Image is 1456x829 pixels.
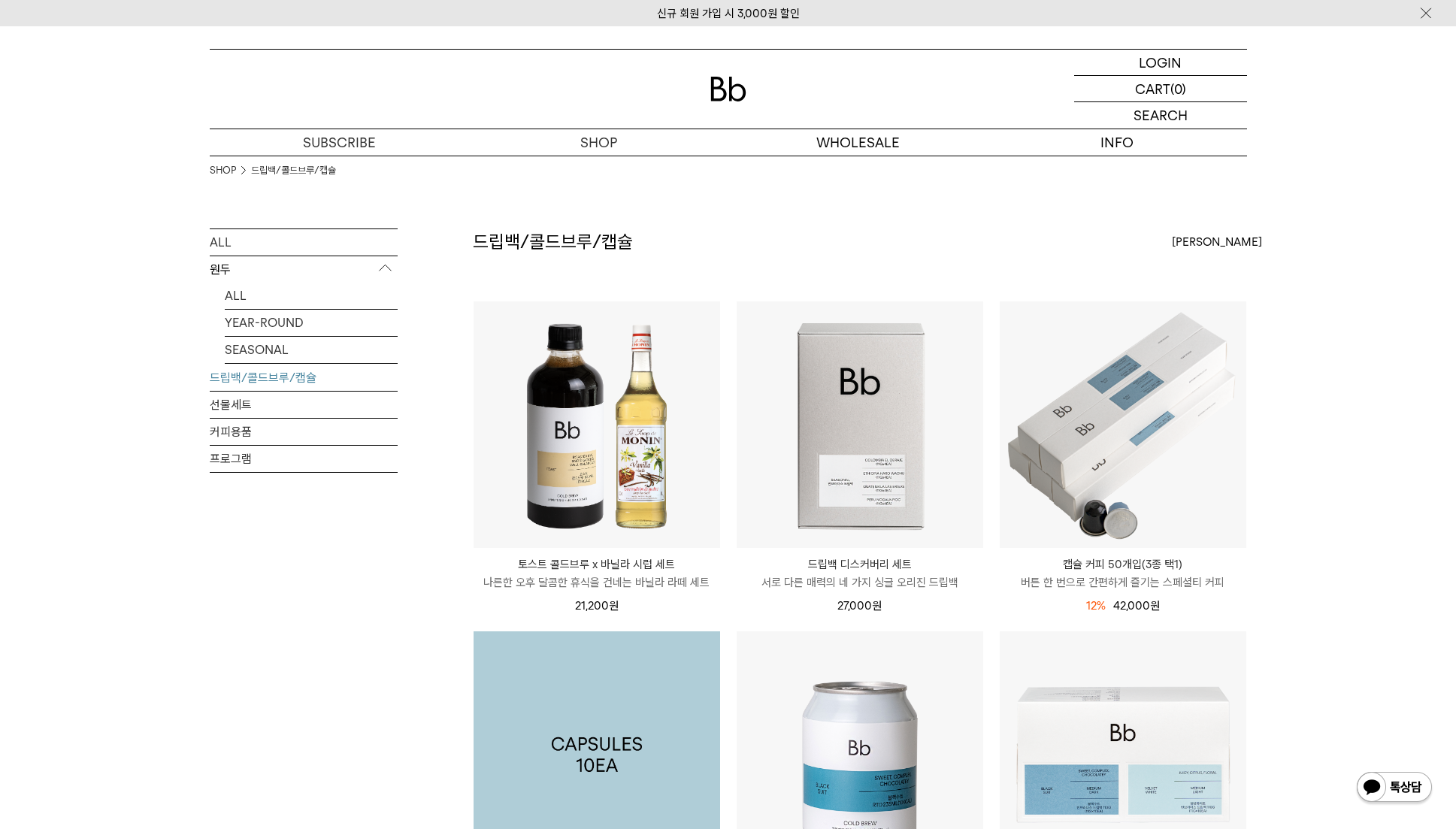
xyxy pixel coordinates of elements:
a: 드립백 디스커버리 세트 서로 다른 매력의 네 가지 싱글 오리진 드립백 [737,555,983,591]
p: (0) [1170,76,1186,101]
a: 토스트 콜드브루 x 바닐라 시럽 세트 나른한 오후 달콤한 휴식을 건네는 바닐라 라떼 세트 [474,555,720,591]
a: 프로그램 [210,446,398,472]
p: CART [1135,76,1170,101]
p: 드립백 디스커버리 세트 [737,555,983,573]
a: SHOP [469,129,728,156]
a: LOGIN [1074,50,1247,76]
div: 12% [1086,597,1106,615]
span: 27,000 [837,599,882,613]
p: 나른한 오후 달콤한 휴식을 건네는 바닐라 라떼 세트 [474,573,720,591]
a: 드립백/콜드브루/캡슐 [251,163,336,178]
img: 토스트 콜드브루 x 바닐라 시럽 세트 [474,301,720,548]
a: 선물세트 [210,392,398,418]
p: 원두 [210,256,398,283]
span: 원 [1150,599,1160,613]
span: 원 [609,599,619,613]
span: [PERSON_NAME] [1172,233,1262,251]
h2: 드립백/콜드브루/캡슐 [473,229,633,255]
p: 캡슐 커피 50개입(3종 택1) [1000,555,1246,573]
a: YEAR-ROUND [225,310,398,336]
p: 토스트 콜드브루 x 바닐라 시럽 세트 [474,555,720,573]
p: 서로 다른 매력의 네 가지 싱글 오리진 드립백 [737,573,983,591]
a: 캡슐 커피 50개입(3종 택1) 버튼 한 번으로 간편하게 즐기는 스페셜티 커피 [1000,555,1246,591]
img: 드립백 디스커버리 세트 [737,301,983,548]
p: INFO [988,129,1247,156]
a: CART (0) [1074,76,1247,102]
a: 커피용품 [210,419,398,445]
span: 21,200 [575,599,619,613]
span: 42,000 [1113,599,1160,613]
a: 신규 회원 가입 시 3,000원 할인 [657,7,800,20]
a: 드립백/콜드브루/캡슐 [210,365,398,391]
img: 로고 [710,77,746,101]
a: SHOP [210,163,236,178]
p: WHOLESALE [728,129,988,156]
a: ALL [210,229,398,256]
img: 캡슐 커피 50개입(3종 택1) [1000,301,1246,548]
span: 원 [872,599,882,613]
p: LOGIN [1139,50,1182,75]
a: SUBSCRIBE [210,129,469,156]
img: 카카오톡 채널 1:1 채팅 버튼 [1355,770,1433,806]
p: 버튼 한 번으로 간편하게 즐기는 스페셜티 커피 [1000,573,1246,591]
a: ALL [225,283,398,309]
a: SEASONAL [225,337,398,363]
p: SEARCH [1134,102,1188,129]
